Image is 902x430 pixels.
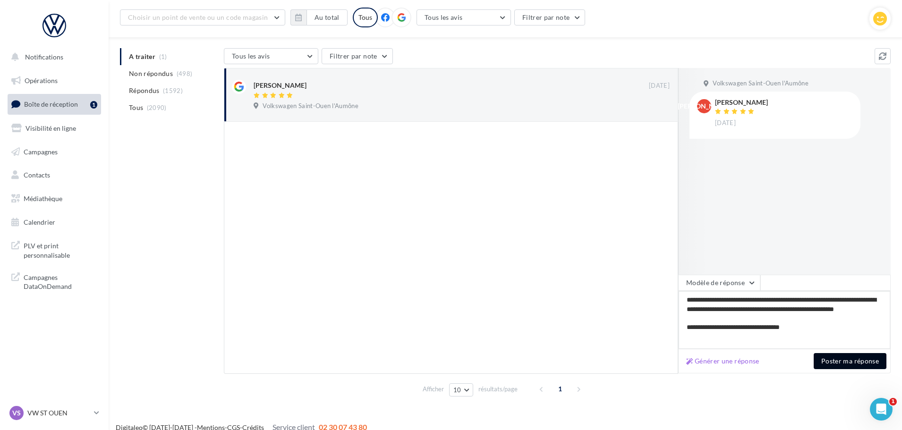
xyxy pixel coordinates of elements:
[322,48,393,64] button: Filtrer par note
[120,9,285,25] button: Choisir un point de vente ou un code magasin
[232,52,270,60] span: Tous les avis
[6,71,103,91] a: Opérations
[6,212,103,232] a: Calendrier
[8,404,101,422] a: VS VW ST OUEN
[6,236,103,263] a: PLV et print personnalisable
[514,9,586,25] button: Filtrer par note
[889,398,897,405] span: 1
[25,53,63,61] span: Notifications
[478,385,518,394] span: résultats/page
[353,8,378,27] div: Tous
[449,383,473,396] button: 10
[24,100,78,108] span: Boîte de réception
[24,147,58,155] span: Campagnes
[6,165,103,185] a: Contacts
[24,171,50,179] span: Contacts
[290,9,348,25] button: Au total
[6,142,103,162] a: Campagnes
[24,194,62,202] span: Médiathèque
[128,13,268,21] span: Choisir un point de vente ou un code magasin
[224,48,318,64] button: Tous les avis
[25,76,58,84] span: Opérations
[870,398,893,421] iframe: Intercom live chat
[24,271,97,291] span: Campagnes DataOnDemand
[649,82,670,90] span: [DATE]
[263,102,358,110] span: Volkswagen Saint-Ouen l'Aumône
[90,101,97,109] div: 1
[6,47,99,67] button: Notifications
[814,353,886,369] button: Poster ma réponse
[453,386,461,394] span: 10
[129,86,160,95] span: Répondus
[713,79,808,88] span: Volkswagen Saint-Ouen l'Aumône
[423,385,444,394] span: Afficher
[678,101,731,111] span: [PERSON_NAME]
[682,355,763,367] button: Générer une réponse
[26,124,76,132] span: Visibilité en ligne
[6,94,103,114] a: Boîte de réception1
[177,70,193,77] span: (498)
[715,119,736,127] span: [DATE]
[254,81,306,90] div: [PERSON_NAME]
[425,13,463,21] span: Tous les avis
[6,189,103,209] a: Médiathèque
[24,239,97,260] span: PLV et print personnalisable
[24,218,55,226] span: Calendrier
[6,118,103,138] a: Visibilité en ligne
[12,408,21,418] span: VS
[715,99,768,106] div: [PERSON_NAME]
[306,9,348,25] button: Au total
[417,9,511,25] button: Tous les avis
[129,69,173,78] span: Non répondus
[163,87,183,94] span: (1592)
[6,267,103,295] a: Campagnes DataOnDemand
[147,104,167,111] span: (2090)
[129,103,143,112] span: Tous
[27,408,90,418] p: VW ST OUEN
[678,275,760,291] button: Modèle de réponse
[553,381,568,396] span: 1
